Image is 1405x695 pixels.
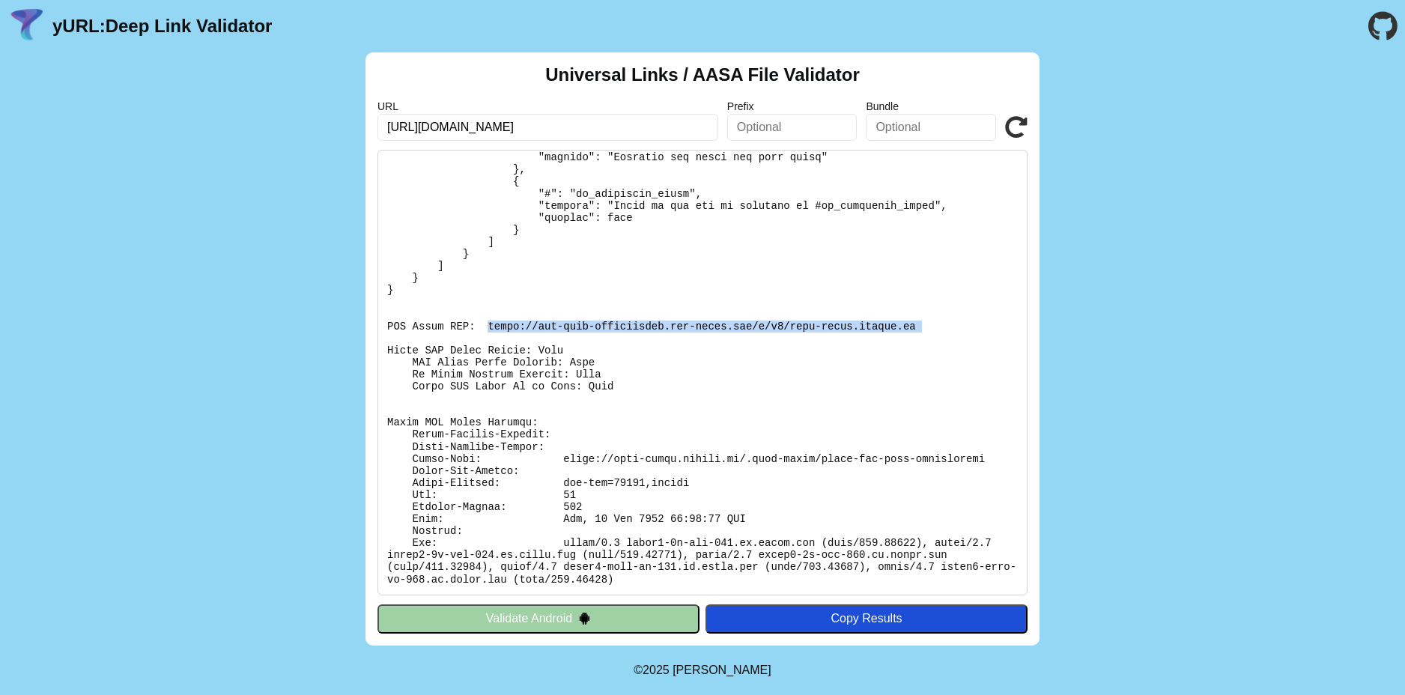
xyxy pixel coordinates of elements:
[52,16,272,37] a: yURL:Deep Link Validator
[377,100,718,112] label: URL
[634,646,771,695] footer: ©
[377,604,700,633] button: Validate Android
[377,114,718,141] input: Required
[643,664,670,676] span: 2025
[7,7,46,46] img: yURL Logo
[866,114,996,141] input: Optional
[713,612,1020,625] div: Copy Results
[578,612,591,625] img: droidIcon.svg
[377,150,1028,595] pre: Lorem ipsu do: sitam://cons-adipi.elitse.do/.eius-tempo/incid-utl-etdo-magnaaliqua En Adminimv: Q...
[705,604,1028,633] button: Copy Results
[545,64,860,85] h2: Universal Links / AASA File Validator
[727,114,858,141] input: Optional
[727,100,858,112] label: Prefix
[866,100,996,112] label: Bundle
[673,664,771,676] a: Michael Ibragimchayev's Personal Site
